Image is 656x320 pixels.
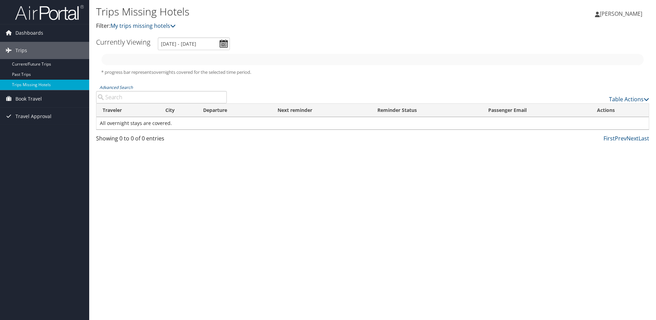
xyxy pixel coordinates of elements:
[110,22,176,30] a: My trips missing hotels
[15,42,27,59] span: Trips
[96,4,465,19] h1: Trips Missing Hotels
[96,37,150,47] h3: Currently Viewing
[96,91,227,103] input: Advanced Search
[482,104,591,117] th: Passenger Email: activate to sort column ascending
[371,104,482,117] th: Reminder Status
[600,10,642,18] span: [PERSON_NAME]
[96,22,465,31] p: Filter:
[15,90,42,107] span: Book Travel
[595,3,649,24] a: [PERSON_NAME]
[15,24,43,42] span: Dashboards
[96,104,159,117] th: Traveler: activate to sort column ascending
[96,134,227,146] div: Showing 0 to 0 of 0 entries
[591,104,649,117] th: Actions
[604,135,615,142] a: First
[197,104,271,117] th: Departure: activate to sort column descending
[101,69,644,76] h5: * progress bar represents overnights covered for the selected time period.
[639,135,649,142] a: Last
[96,117,649,129] td: All overnight stays are covered.
[159,104,197,117] th: City: activate to sort column ascending
[99,84,133,90] a: Advanced Search
[271,104,371,117] th: Next reminder
[626,135,639,142] a: Next
[15,108,51,125] span: Travel Approval
[609,95,649,103] a: Table Actions
[615,135,626,142] a: Prev
[158,37,230,50] input: [DATE] - [DATE]
[15,4,84,21] img: airportal-logo.png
